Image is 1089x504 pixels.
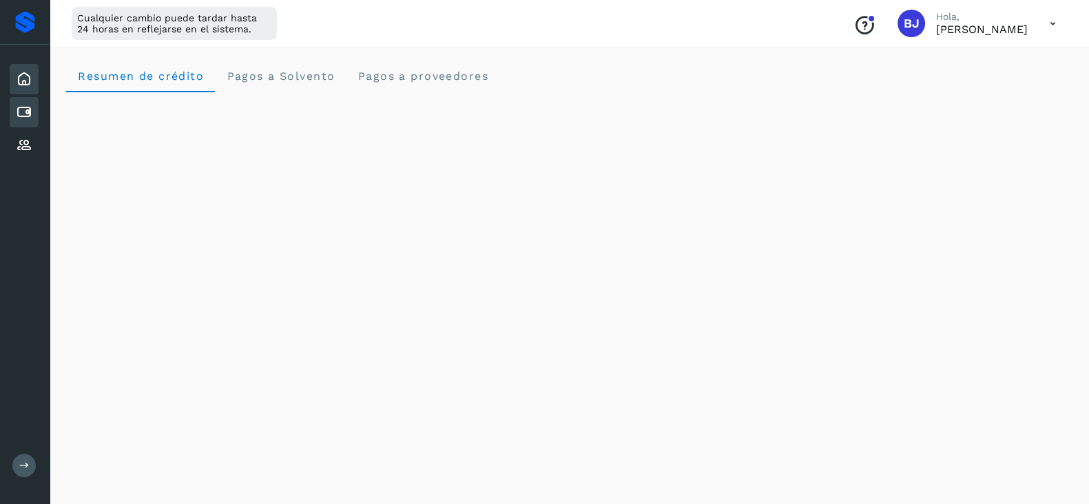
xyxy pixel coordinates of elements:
span: Pagos a Solvento [226,70,335,83]
span: Resumen de crédito [77,70,204,83]
p: Brayant Javier Rocha Martinez [936,23,1028,36]
div: Cuentas por pagar [10,97,39,127]
p: Hola, [936,11,1028,23]
div: Proveedores [10,130,39,160]
div: Cualquier cambio puede tardar hasta 24 horas en reflejarse en el sistema. [72,7,277,40]
span: Pagos a proveedores [357,70,488,83]
div: Inicio [10,64,39,94]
